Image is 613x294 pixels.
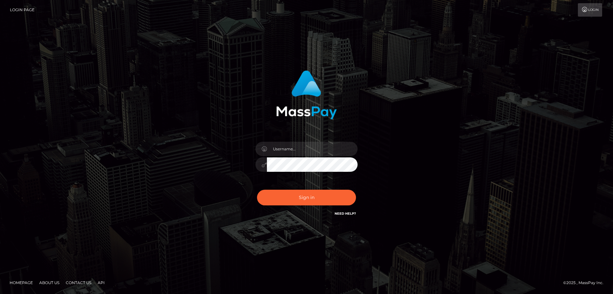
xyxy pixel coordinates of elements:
[7,278,35,288] a: Homepage
[276,70,337,119] img: MassPay Login
[578,3,602,17] a: Login
[37,278,62,288] a: About Us
[267,142,358,156] input: Username...
[63,278,94,288] a: Contact Us
[257,190,356,205] button: Sign in
[10,3,34,17] a: Login Page
[563,279,608,286] div: © 2025 , MassPay Inc.
[95,278,107,288] a: API
[335,211,356,216] a: Need Help?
